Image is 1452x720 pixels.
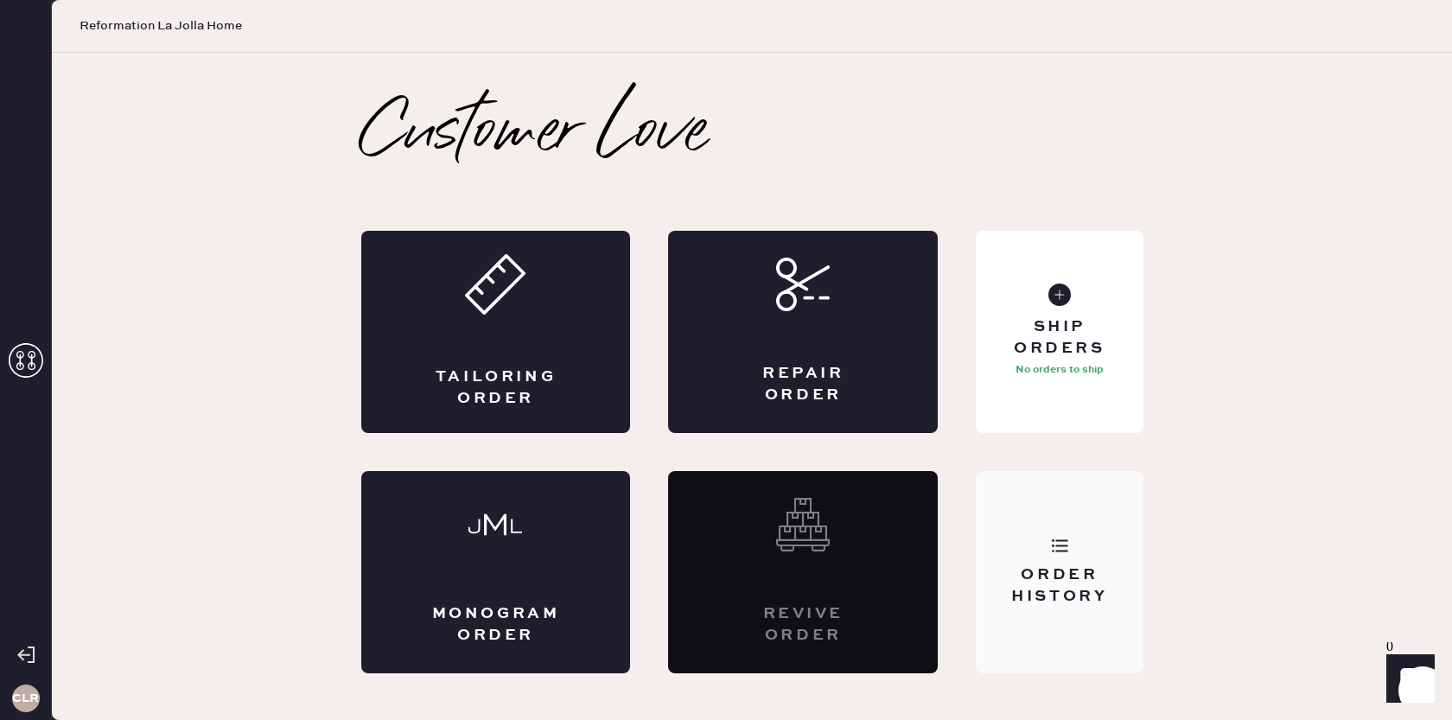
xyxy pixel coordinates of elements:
div: Monogram Order [430,603,562,647]
div: Revive order [737,603,869,647]
h2: Customer Love [361,99,708,169]
div: Tailoring Order [430,366,562,410]
div: Ship Orders [990,316,1129,360]
h3: CLR [12,692,39,704]
div: Interested? Contact us at care@hemster.co [668,471,938,673]
div: Repair Order [737,363,869,406]
p: No orders to ship [1016,360,1104,380]
iframe: Front Chat [1370,642,1444,717]
div: Order History [990,564,1129,608]
span: Reformation La Jolla Home [80,17,242,35]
